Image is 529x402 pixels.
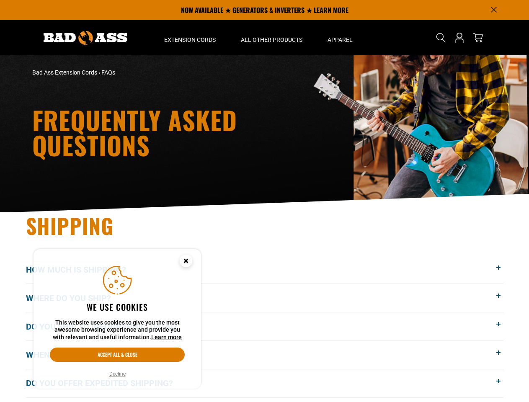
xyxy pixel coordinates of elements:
summary: Extension Cords [152,20,228,55]
span: When will my order get here? [26,348,171,361]
a: Learn more [151,334,182,340]
summary: Search [434,31,448,44]
button: How much is shipping? [26,256,503,284]
button: Do you ship to [GEOGRAPHIC_DATA]? [26,312,503,340]
button: Decline [107,370,128,378]
a: Bad Ass Extension Cords [32,69,97,76]
span: FAQs [101,69,115,76]
span: Where do you ship? [26,292,124,304]
h1: Frequently Asked Questions [32,107,338,157]
span: Do you offer expedited shipping? [26,377,186,389]
button: When will my order get here? [26,341,503,369]
h2: We use cookies [50,301,185,312]
span: Extension Cords [164,36,216,44]
button: Where do you ship? [26,284,503,312]
span: All Other Products [241,36,302,44]
span: Shipping [26,210,114,241]
span: › [98,69,100,76]
p: This website uses cookies to give you the most awesome browsing experience and provide you with r... [50,319,185,341]
img: Bad Ass Extension Cords [44,31,127,45]
span: Apparel [328,36,353,44]
button: Do you offer expedited shipping? [26,369,503,397]
span: How much is shipping? [26,263,139,276]
summary: Apparel [315,20,365,55]
aside: Cookie Consent [34,249,201,389]
summary: All Other Products [228,20,315,55]
button: Accept all & close [50,348,185,362]
span: Do you ship to [GEOGRAPHIC_DATA]? [26,320,190,333]
nav: breadcrumbs [32,68,338,77]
